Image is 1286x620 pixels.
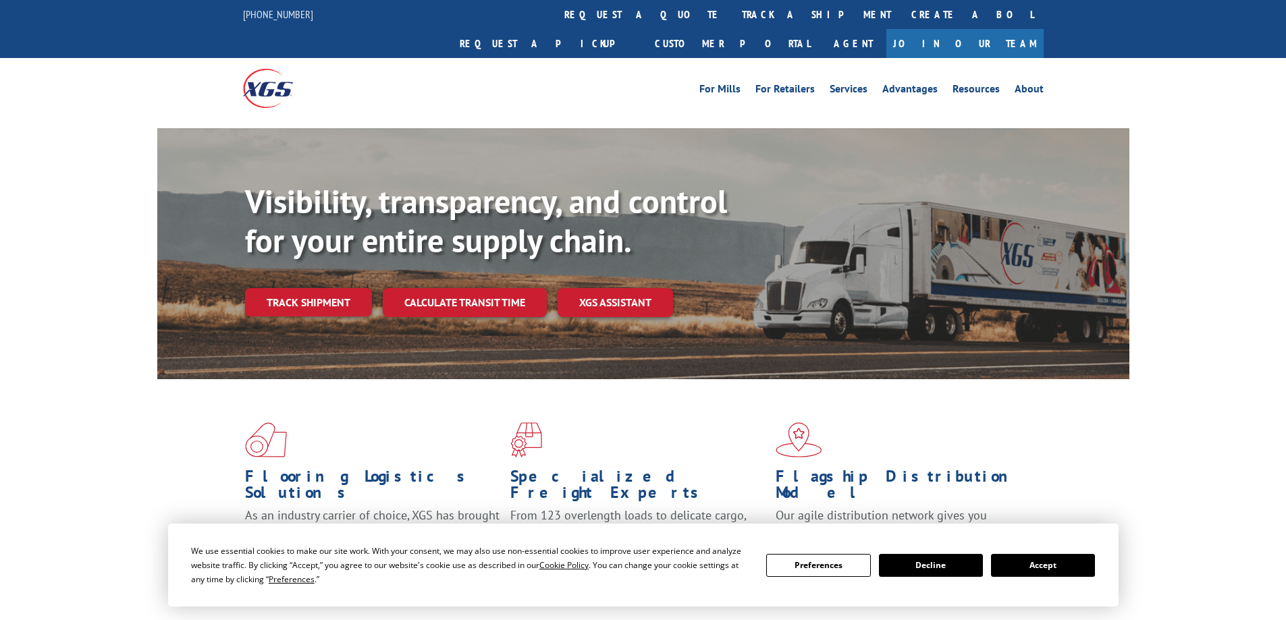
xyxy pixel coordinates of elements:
[766,554,870,577] button: Preferences
[991,554,1095,577] button: Accept
[245,288,372,316] a: Track shipment
[776,422,822,457] img: xgs-icon-flagship-distribution-model-red
[776,468,1031,507] h1: Flagship Distribution Model
[776,507,1024,539] span: Our agile distribution network gives you nationwide inventory management on demand.
[645,29,820,58] a: Customer Portal
[269,573,315,585] span: Preferences
[168,524,1119,607] div: Cookie Consent Prompt
[383,288,547,317] a: Calculate transit time
[450,29,645,58] a: Request a pickup
[245,507,500,555] span: As an industry carrier of choice, XGS has brought innovation and dedication to flooring logistics...
[191,544,750,586] div: We use essential cookies to make our site work. With your consent, we may also use non-essential ...
[245,468,500,507] h1: Flooring Logistics Solutions
[882,84,938,98] a: Advantages
[953,84,1000,98] a: Resources
[510,468,766,507] h1: Specialized Freight Experts
[755,84,815,98] a: For Retailers
[510,422,542,457] img: xgs-icon-focused-on-flooring-red
[879,554,983,577] button: Decline
[558,288,673,317] a: XGS ASSISTANT
[245,422,287,457] img: xgs-icon-total-supply-chain-intelligence-red
[539,559,589,571] span: Cookie Policy
[245,180,727,261] b: Visibility, transparency, and control for your entire supply chain.
[1015,84,1044,98] a: About
[886,29,1044,58] a: Join Our Team
[510,507,766,567] p: From 123 overlength loads to delicate cargo, our experienced staff knows the best way to move you...
[243,7,313,21] a: [PHONE_NUMBER]
[830,84,867,98] a: Services
[699,84,741,98] a: For Mills
[820,29,886,58] a: Agent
